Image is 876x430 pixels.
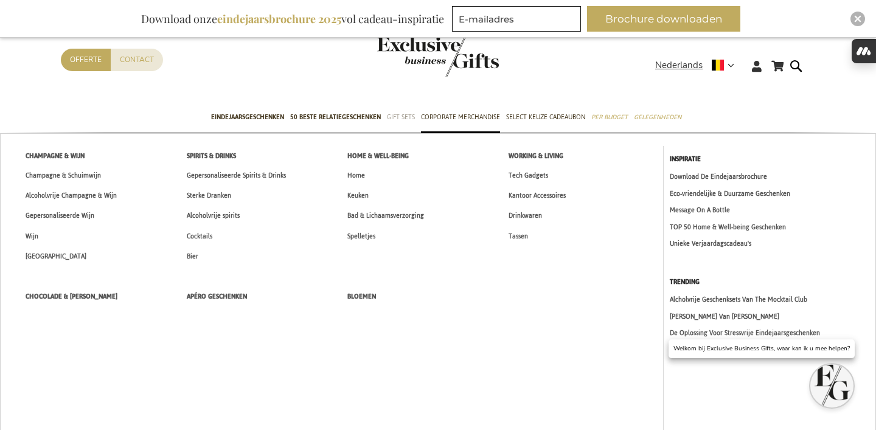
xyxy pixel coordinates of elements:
[634,111,681,123] span: Gelegenheden
[509,209,542,222] span: Drinkwaren
[670,276,700,288] strong: TRENDING
[136,6,450,32] div: Download onze vol cadeau-inspiratie
[509,189,566,202] span: Kantoor Accessoires
[26,150,85,162] span: Champagne & Wijn
[387,111,415,123] span: Gift Sets
[347,189,369,202] span: Keuken
[452,6,585,35] form: marketing offers and promotions
[591,111,628,123] span: Per Budget
[670,311,870,322] a: [PERSON_NAME] Van [PERSON_NAME]
[217,12,341,26] b: eindejaarsbrochure 2025
[26,250,86,263] span: [GEOGRAPHIC_DATA]
[670,153,701,165] strong: INSPIRATIE
[347,209,424,222] span: Bad & Lichaamsverzorging
[377,36,499,77] img: Exclusive Business gifts logo
[850,12,865,26] div: Close
[377,36,438,77] a: store logo
[26,169,101,182] span: Champagne & Schuimwijn
[26,290,117,303] span: Chocolade & [PERSON_NAME]
[347,230,375,243] span: Spelletjes
[509,150,563,162] span: Working & Living
[655,58,703,72] span: Nederlands
[347,290,376,303] span: Bloemen
[26,189,117,202] span: Alcoholvrije Champagne & Wijn
[61,49,111,71] a: Offerte
[187,189,231,202] span: Sterke Dranken
[187,150,236,162] span: Spirits & Drinks
[187,290,247,303] span: Apéro Geschenken
[655,58,742,72] div: Nederlands
[452,6,581,32] input: E-mailadres
[26,230,38,243] span: Wijn
[211,111,284,123] span: Eindejaarsgeschenken
[187,250,198,263] span: Bier
[670,189,870,199] a: Eco-vriendelijke & Duurzame Geschenken
[187,209,240,222] span: Alcoholvrije spirits
[347,150,409,162] span: Home & Well-being
[509,169,548,182] span: Tech Gadgets
[26,209,94,222] span: Gepersonaliseerde Wijn
[187,169,286,182] span: Gepersonaliseerde Spirits & Drinks
[111,49,163,71] a: Contact
[670,238,870,249] a: Unieke Verjaardagscadeau's
[506,111,585,123] span: Select Keuze Cadeaubon
[670,294,870,305] a: Alcholvrije Geschenksets Van The Mocktail Club
[421,111,500,123] span: Corporate Merchandise
[587,6,740,32] button: Brochure downloaden
[854,15,861,23] img: Close
[670,222,870,232] a: TOP 50 Home & Well-being Geschenken
[670,205,870,215] a: Message On A Bottle
[290,111,381,123] span: 50 beste relatiegeschenken
[509,230,528,243] span: Tassen
[347,169,365,182] span: Home
[670,328,870,338] a: De Oplossing Voor Stressvrije Eindejaarsgeschenken
[187,230,212,243] span: Cocktails
[670,172,870,182] a: Download De Eindejaarsbrochure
